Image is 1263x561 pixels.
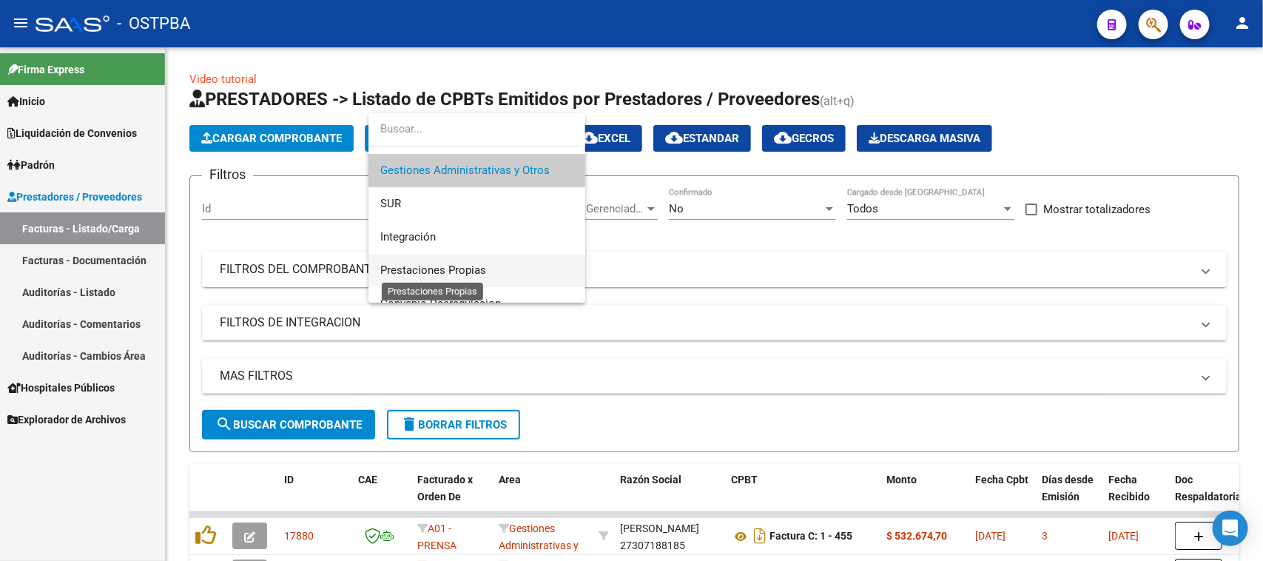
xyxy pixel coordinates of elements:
[380,297,501,310] span: Convenio Desregulacion
[1213,511,1248,546] div: Open Intercom Messenger
[380,164,550,177] span: Gestiones Administrativas y Otros
[380,197,401,210] span: SUR
[380,263,486,277] span: Prestaciones Propias
[380,230,436,243] span: Integración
